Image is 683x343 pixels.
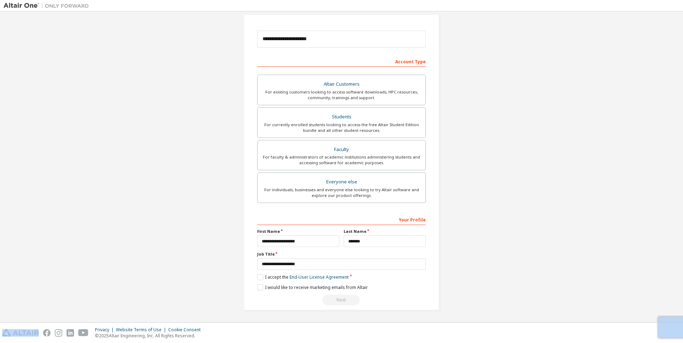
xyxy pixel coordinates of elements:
[257,55,426,67] div: Account Type
[344,229,426,234] label: Last Name
[262,145,421,155] div: Faculty
[257,251,426,257] label: Job Title
[262,154,421,166] div: For faculty & administrators of academic institutions administering students and accessing softwa...
[262,177,421,187] div: Everyone else
[4,2,92,9] img: Altair One
[257,274,349,280] label: I accept the
[116,327,168,333] div: Website Terms of Use
[67,329,74,337] img: linkedin.svg
[168,327,205,333] div: Cookie Consent
[290,274,349,280] a: End-User License Agreement
[78,329,89,337] img: youtube.svg
[262,79,421,89] div: Altair Customers
[262,112,421,122] div: Students
[257,295,426,305] div: Select your account type to continue
[95,327,116,333] div: Privacy
[257,229,339,234] label: First Name
[95,333,205,339] p: © 2025 Altair Engineering, Inc. All Rights Reserved.
[257,284,368,290] label: I would like to receive marketing emails from Altair
[257,214,426,225] div: Your Profile
[55,329,62,337] img: instagram.svg
[2,329,39,337] img: altair_logo.svg
[262,122,421,133] div: For currently enrolled students looking to access the free Altair Student Edition bundle and all ...
[43,329,51,337] img: facebook.svg
[262,89,421,101] div: For existing customers looking to access software downloads, HPC resources, community, trainings ...
[262,187,421,198] div: For individuals, businesses and everyone else looking to try Altair software and explore our prod...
